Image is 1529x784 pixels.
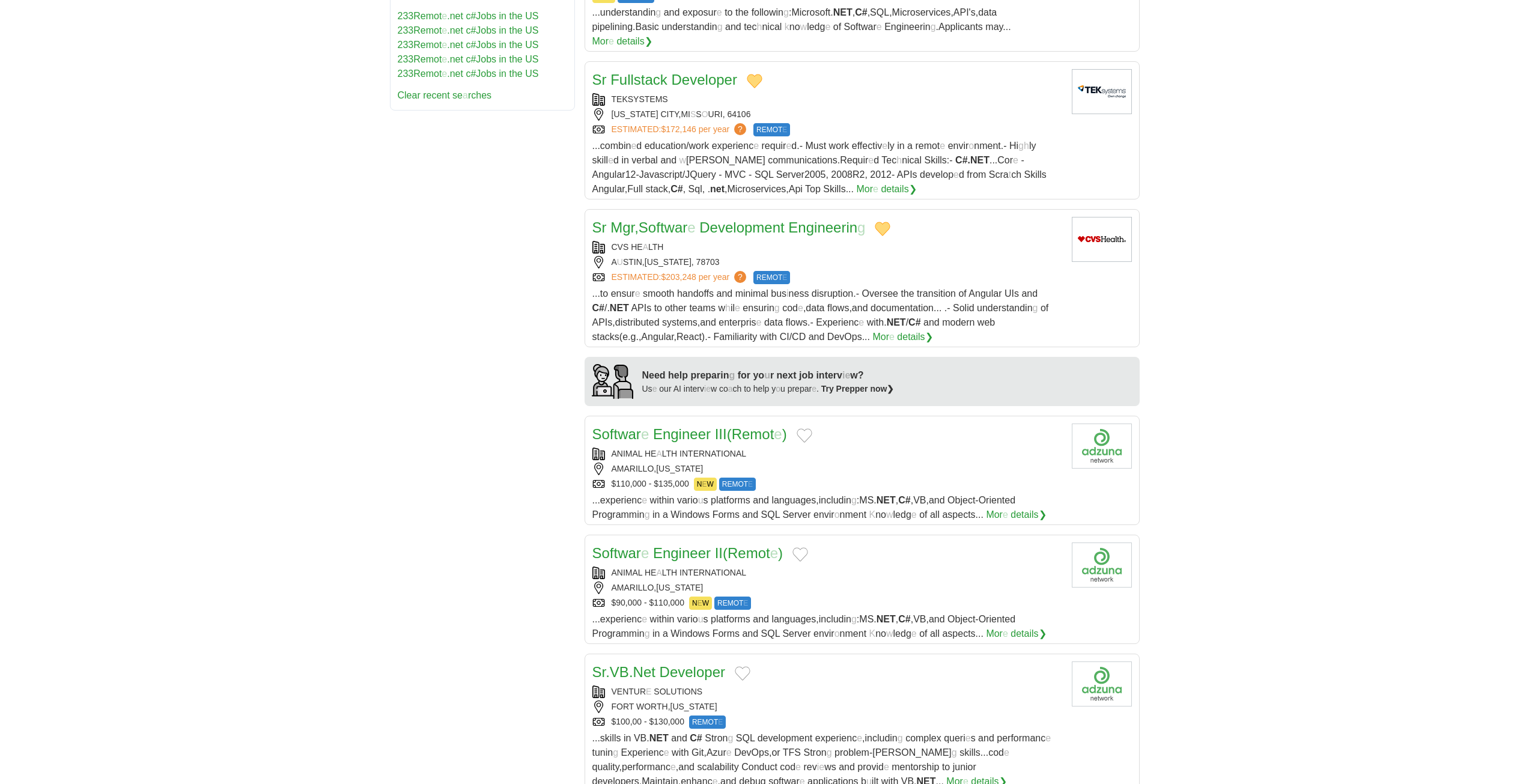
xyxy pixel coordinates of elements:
readpronunciation-word: and [664,7,680,17]
readpronunciation-word: - [800,141,803,151]
readpronunciation-word: Jobs [476,11,496,21]
readpronunciation-span: ly [887,141,895,151]
readpronunciation-word: -Javascript [636,169,682,180]
readpronunciation-word: Microsoft [791,7,830,17]
readpronunciation-word: Jobs [476,40,496,50]
readpronunciation-word: - [749,169,752,180]
readpronunciation-word: Jobs [476,54,496,64]
readpronunciation-span: e [1013,155,1018,165]
a: More details❯ [856,182,916,196]
readpronunciation-word: US [525,40,538,50]
readpronunciation-span: e [786,141,791,151]
readpronunciation-span: . [1001,141,1003,151]
readpronunciation-word: Jobs [476,68,496,79]
readpronunciation-span: # [470,54,476,64]
readpronunciation-span: Hi [1009,141,1018,151]
readpronunciation-span: 12 [625,169,636,180]
span: $172,146 [661,124,696,134]
readpronunciation-span: e [825,22,830,32]
readpronunciation-word: US [525,54,538,64]
readpronunciation-word: the [509,40,522,50]
a: CVS HEALTH [612,242,664,252]
readpronunciation-span: . [633,22,635,32]
readpronunciation-word: ESTIMATED [612,124,659,134]
readpronunciation-word: of [833,22,841,32]
readpronunciation-word: in [499,54,506,64]
readpronunciation-span: ❯ [925,332,933,342]
readpronunciation-word: now [870,384,887,394]
readpronunciation-word: the [509,11,522,21]
readpronunciation-word: net [450,54,463,64]
readpronunciation-span: e [940,141,945,151]
readpronunciation-word: details [881,184,908,194]
readpronunciation-span: . [447,68,449,79]
readpronunciation-span: 233 [398,54,414,64]
readpronunciation-word: I's [966,7,976,17]
readpronunciation-word: Sr [592,71,607,88]
button: Add to favorite jobs [875,222,890,236]
readpronunciation-word: III [715,426,727,442]
readpronunciation-span: e [868,155,874,165]
readpronunciation-word: c [466,40,470,50]
span: ? [734,123,746,135]
readpronunciation-word: in [621,155,628,165]
readpronunciation-span: 233 [398,40,414,50]
button: Add to favorite jobs [747,74,762,88]
readpronunciation-span: O [702,109,708,119]
readpronunciation-word: data [978,7,997,17]
readpronunciation-word: the [509,25,522,35]
readpronunciation-word: year [713,124,729,134]
readpronunciation-span: e [631,141,636,151]
readpronunciation-word: per [699,272,711,282]
readpronunciation-span: ( [727,426,732,442]
readpronunciation-span: REMOT [756,126,782,134]
readpronunciation-word: the [509,54,522,64]
readpronunciation-span: # [470,68,476,79]
readpronunciation-word: Try [821,384,834,394]
readpronunciation-span: #. [962,155,970,165]
a: Software Engineer III(Remote) [592,426,787,442]
readpronunciation-span: rches [468,90,491,100]
readpronunciation-span: , [976,7,978,17]
readpronunciation-word: C [855,7,862,17]
readpronunciation-word: Developer [660,664,725,680]
readpronunciation-word: recent [423,90,449,100]
a: More details❯ [986,627,1046,641]
readpronunciation-span: Engineerin [788,219,857,236]
readpronunciation-span: e [609,36,614,46]
readpronunciation-span: . [936,22,938,32]
readpronunciation-span: . [447,40,449,50]
readpronunciation-span: Mor [856,184,873,194]
readpronunciation-word: details [616,36,644,46]
readpronunciation-span: Remot [413,54,442,64]
readpronunciation-span: ❯ [1039,509,1047,520]
readpronunciation-span: d [874,155,879,165]
readpronunciation-span: understandin [661,22,717,32]
readpronunciation-word: Basic [636,22,659,32]
readpronunciation-word: NET [970,155,989,165]
readpronunciation-span: , [634,219,639,236]
readpronunciation-span: : [659,272,661,282]
readpronunciation-span: e [442,68,447,79]
readpronunciation-span: . [447,54,449,64]
a: ESTIMATED:$172,146 per year ? [612,123,749,136]
readpronunciation-span: / [682,169,685,180]
readpronunciation-span: Softwar [592,545,641,561]
readpronunciation-span: Mor [592,36,609,46]
readpronunciation-span: : [659,124,661,134]
readpronunciation-span: e [442,25,447,35]
readpronunciation-word: a [907,141,913,151]
readpronunciation-span: Engineerin [884,22,931,32]
readpronunciation-span: Remot [728,545,770,561]
readpronunciation-word: A [953,7,960,17]
readpronunciation-span: ... [592,7,600,17]
readpronunciation-span: ledg [807,22,825,32]
readpronunciation-word: net [450,25,463,35]
readpronunciation-span: g [857,219,865,236]
readpronunciation-span: , [679,109,681,119]
readpronunciation-span: E [782,126,787,134]
readpronunciation-word: communications [768,155,837,165]
readpronunciation-span: o [968,141,974,151]
readpronunciation-word: work [829,141,850,151]
readpronunciation-span: e [877,22,882,32]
